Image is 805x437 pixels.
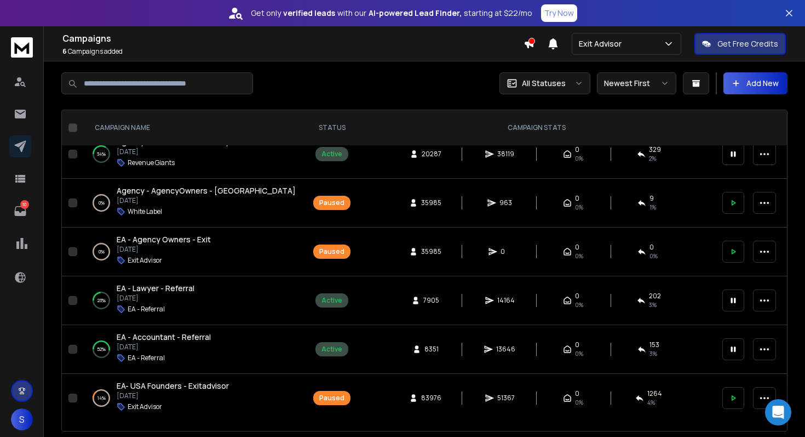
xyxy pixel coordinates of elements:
td: 34%Agency - Revenue Giants - Payment[DATE]Revenue Giants [82,130,307,179]
span: 0% [575,349,583,358]
img: logo [11,37,33,58]
div: Active [321,345,342,354]
td: 0%EA - Agency Owners - Exit[DATE]Exit Advisor [82,228,307,276]
strong: AI-powered Lead Finder, [369,8,462,19]
p: White Label [128,207,162,216]
span: 153 [649,340,659,349]
span: 14164 [497,296,515,305]
span: 0% [575,300,583,309]
span: 0 [575,243,579,252]
button: Newest First [597,72,676,94]
button: Add New [723,72,787,94]
span: 2 % [649,154,656,163]
img: tab_domain_overview_orange.svg [30,64,38,72]
button: Get Free Credits [694,33,786,55]
img: tab_keywords_by_traffic_grey.svg [109,64,118,72]
span: 38119 [497,150,514,158]
span: 6 [62,47,67,56]
img: logo_orange.svg [18,18,26,26]
button: S [11,408,33,430]
p: Get only with our starting at $22/mo [251,8,532,19]
p: All Statuses [522,78,566,89]
p: 0 % [99,246,105,257]
span: 3 % [649,349,657,358]
button: Try Now [541,4,577,22]
span: 1 % [649,203,656,212]
a: EA- USA Founders - Exitadvisor [117,381,229,391]
div: Active [321,150,342,158]
span: 202 [649,292,661,300]
span: 329 [649,145,661,154]
th: STATUS [307,110,357,146]
div: Open Intercom Messenger [765,399,791,425]
p: 0 % [99,197,105,208]
span: EA - Agency Owners - Exit [117,234,211,245]
p: Campaigns added [62,47,524,56]
a: Agency - AgencyOwners - [GEOGRAPHIC_DATA] [117,185,296,196]
h1: Campaigns [62,32,524,45]
p: [DATE] [117,391,229,400]
span: 35985 [421,247,441,256]
a: EA - Agency Owners - Exit [117,234,211,245]
span: 963 [499,198,512,207]
span: 13646 [496,345,515,354]
p: [DATE] [117,196,296,205]
p: [DATE] [117,294,194,303]
span: 4 % [647,398,655,407]
p: Exit Advisor [128,256,162,265]
p: Try Now [544,8,574,19]
div: Paused [319,394,344,402]
span: 83976 [421,394,441,402]
p: [DATE] [117,343,211,351]
div: v 4.0.25 [31,18,54,26]
span: 0 [575,145,579,154]
span: 7905 [423,296,439,305]
p: Revenue Giants [128,158,175,167]
p: EA - Referral [128,305,165,314]
td: 23%EA - Lawyer - Referral[DATE]EA - Referral [82,276,307,325]
div: Keywords by Traffic [121,65,185,72]
span: 0% [575,398,583,407]
a: 10 [9,200,31,222]
span: 1264 [647,389,662,398]
div: Domain Overview [42,65,98,72]
span: 35985 [421,198,441,207]
span: EA - Accountant - Referral [117,332,211,342]
span: EA - Lawyer - Referral [117,283,194,293]
th: CAMPAIGN NAME [82,110,307,146]
span: 51367 [497,394,515,402]
p: Exit Advisor [128,402,162,411]
span: 0 [501,247,511,256]
span: 0% [649,252,658,260]
img: website_grey.svg [18,29,26,37]
span: 3 % [649,300,657,309]
p: [DATE] [117,147,249,156]
p: 52 % [97,344,106,355]
td: 14%EA- USA Founders - Exitadvisor[DATE]Exit Advisor [82,374,307,423]
p: 34 % [97,149,106,160]
td: 52%EA - Accountant - Referral[DATE]EA - Referral [82,325,307,374]
p: 23 % [97,295,106,306]
span: 0 [575,194,579,203]
strong: verified leads [283,8,335,19]
span: 0% [575,203,583,212]
span: 0% [575,252,583,260]
div: Domain: [URL] [28,29,78,37]
span: 0 [649,243,654,252]
p: EA - Referral [128,354,165,362]
td: 0%Agency - AgencyOwners - [GEOGRAPHIC_DATA][DATE]White Label [82,179,307,228]
span: 0 [575,292,579,300]
div: Paused [319,198,344,207]
span: 20287 [422,150,441,158]
span: 0 [575,389,579,398]
th: CAMPAIGN STATS [357,110,716,146]
p: 10 [20,200,29,209]
p: Get Free Credits [717,38,778,49]
span: 0% [575,154,583,163]
div: Paused [319,247,344,256]
p: [DATE] [117,245,211,254]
